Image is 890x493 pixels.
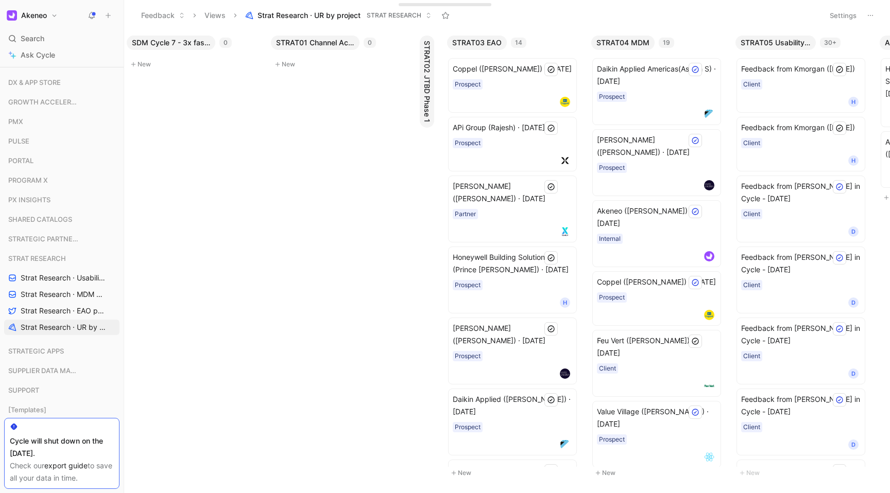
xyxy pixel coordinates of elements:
[592,271,721,326] a: Coppel ([PERSON_NAME]) · [DATE]Prospectlogo
[8,97,79,107] span: GROWTH ACCELERATION
[127,36,215,50] button: SDM Cycle 7 - 3x faster onbarding
[4,363,119,378] div: SUPPLIER DATA MANAGER
[592,200,721,267] a: Akeneo ([PERSON_NAME]) · [DATE]Internallogo
[591,467,727,479] button: New
[271,58,407,71] button: New
[4,270,119,286] a: Strat Research · Usability Issues
[511,38,526,48] div: 14
[448,58,577,113] a: Coppel ([PERSON_NAME]) · [DATE]Prospectlogo
[200,8,230,23] button: Views
[8,195,50,205] span: PX INSIGHTS
[448,117,577,171] a: APi Group (Rajesh) · [DATE]Prospectlogo
[592,129,721,196] a: [PERSON_NAME] ([PERSON_NAME]) · [DATE]Prospectlogo
[4,320,119,335] a: Strat Research · UR by project
[848,368,859,379] div: D
[591,36,655,50] button: STRAT04 MDM
[741,322,861,347] span: Feedback from [PERSON_NAME] in Cycle - [DATE]
[848,97,859,107] div: H
[560,297,570,308] div: H
[416,31,438,484] div: STRAT02 JTBD Phase 1
[8,404,46,415] span: [Templates]
[8,214,72,224] span: SHARED CATALOGS
[735,467,871,479] button: New
[741,38,811,48] span: STRAT05 Usability Issues
[453,63,572,75] span: Coppel ([PERSON_NAME]) · [DATE]
[422,41,432,122] span: STRAT02 JTBD Phase 1
[448,389,577,455] a: Daikin Applied ([PERSON_NAME]) · [DATE]Prospectlogo
[659,38,674,48] div: 19
[737,318,865,384] a: Feedback from [PERSON_NAME] in Cycle - [DATE]ClientD
[704,381,714,391] img: logo
[704,452,714,462] img: logo
[4,343,119,359] div: STRATEGIC APPS
[596,38,649,48] span: STRAT04 MDM
[560,226,570,237] img: logo
[560,155,570,166] img: logo
[848,297,859,308] div: D
[743,280,760,290] div: Client
[737,246,865,313] a: Feedback from [PERSON_NAME] in Cycle - [DATE]ClientD
[597,276,716,288] span: Coppel ([PERSON_NAME]) · [DATE]
[443,31,587,484] div: STRAT03 EAO14New
[741,393,861,418] span: Feedback from [PERSON_NAME] in Cycle - [DATE]
[560,439,570,450] img: logo
[599,292,625,303] div: Prospect
[8,346,64,356] span: STRATEGIC APPS
[4,212,119,227] div: SHARED CATALOGS
[455,422,481,432] div: Prospect
[452,38,502,48] span: STRAT03 EAO
[592,401,721,468] a: Value Village ([PERSON_NAME]) · [DATE]Prospectlogo
[4,114,119,129] div: PMX
[704,251,714,261] img: logo
[455,79,481,90] div: Prospect
[21,306,106,316] span: Strat Research · EAO project
[4,153,119,168] div: PORTAL
[367,10,421,21] span: STRAT RESEARCH
[597,406,716,430] span: Value Village ([PERSON_NAME]) · [DATE]
[21,273,107,283] span: Strat Research · Usability Issues
[8,77,61,87] span: DX & APP STORE
[4,94,119,110] div: GROWTH ACCELERATION
[735,36,816,50] button: STRAT05 Usability Issues
[455,351,481,361] div: Prospect
[136,8,190,23] button: Feedback
[599,92,625,102] div: Prospect
[4,251,119,266] div: STRAT RESEARCH
[364,38,376,48] div: 0
[597,205,716,230] span: Akeneo ([PERSON_NAME]) · [DATE]
[741,464,861,477] span: Export SKU's Completion Score
[241,8,436,23] button: Strat Research · UR by projectSTRAT RESEARCH
[825,8,861,23] button: Settings
[737,58,865,113] a: Feedback from Kmorgan ([DATE])ClientH
[731,31,876,484] div: STRAT05 Usability Issues30+New
[4,94,119,113] div: GROWTH ACCELERATION
[599,163,625,173] div: Prospect
[741,180,861,205] span: Feedback from [PERSON_NAME] in Cycle - [DATE]
[597,134,716,159] span: [PERSON_NAME] ([PERSON_NAME]) · [DATE]
[123,31,267,76] div: SDM Cycle 7 - 3x faster onbarding0New
[592,58,721,125] a: Daikin Applied Americas(Ashish S) · [DATE]Prospectlogo
[8,116,23,127] span: PMX
[4,114,119,132] div: PMX
[276,38,354,48] span: STRAT01 Channel Activation
[820,38,841,48] div: 30+
[560,368,570,379] img: logo
[743,138,760,148] div: Client
[4,153,119,171] div: PORTAL
[4,172,119,188] div: PROGRAM X
[4,343,119,362] div: STRATEGIC APPS
[592,330,721,397] a: Feu Vert ([PERSON_NAME]) · [DATE]Clientlogo
[741,121,861,134] span: Feedback from Kmorgan ([DATE])
[4,133,119,152] div: PULSE
[4,8,60,23] button: AkeneoAkeneo
[127,58,263,71] button: New
[448,175,577,242] a: [PERSON_NAME] ([PERSON_NAME]) · [DATE]Partnerlogo
[4,212,119,230] div: SHARED CATALOGS
[848,439,859,450] div: D
[21,32,44,45] span: Search
[219,38,232,48] div: 0
[8,365,80,376] span: SUPPLIER DATA MANAGER
[453,393,572,418] span: Daikin Applied ([PERSON_NAME]) · [DATE]
[7,10,17,21] img: Akeneo
[4,251,119,335] div: STRAT RESEARCHStrat Research · Usability IssuesStrat Research · MDM projectStrat Research · EAO p...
